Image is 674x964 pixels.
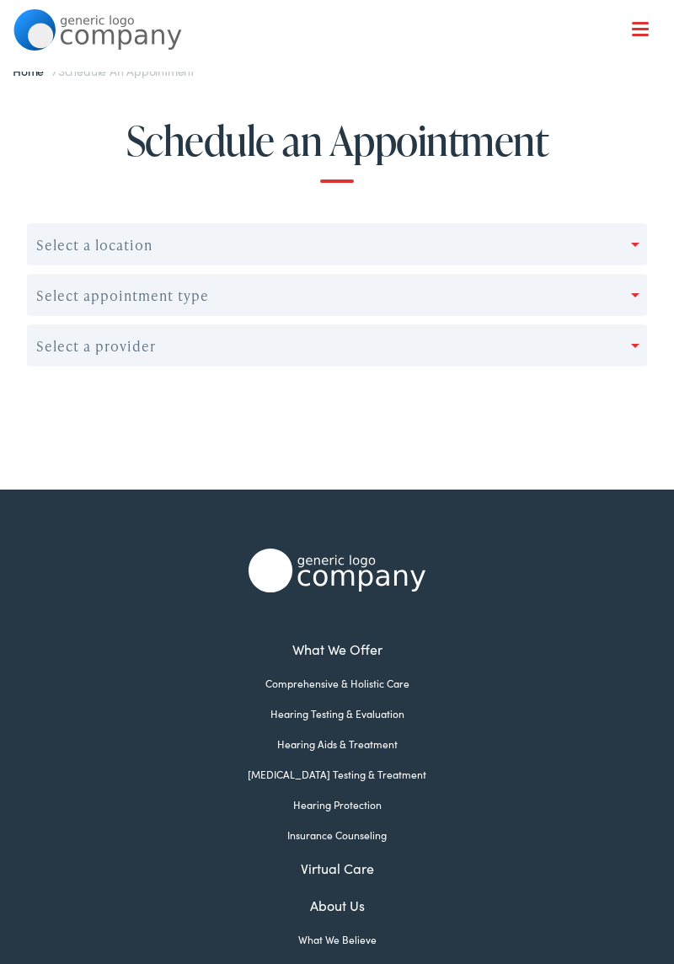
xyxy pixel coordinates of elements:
[13,676,661,691] a: Comprehensive & Holistic Care
[13,827,661,843] a: Insurance Counseling
[13,736,661,752] a: Hearing Aids & Treatment
[36,237,152,253] div: Select a location
[27,118,647,184] h1: Schedule an Appointment
[26,67,661,120] a: What We Offer
[13,767,661,782] a: [MEDICAL_DATA] Testing & Treatment
[13,932,661,947] a: What We Believe
[13,858,661,878] a: Virtual Care
[13,639,661,659] a: What We Offer
[36,287,209,303] div: Select appointment type
[36,338,156,354] div: Select a provider
[13,797,661,812] a: Hearing Protection
[13,895,661,915] a: About Us
[13,706,661,721] a: Hearing Testing & Evaluation
[249,549,425,592] img: Alpaca Audiology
